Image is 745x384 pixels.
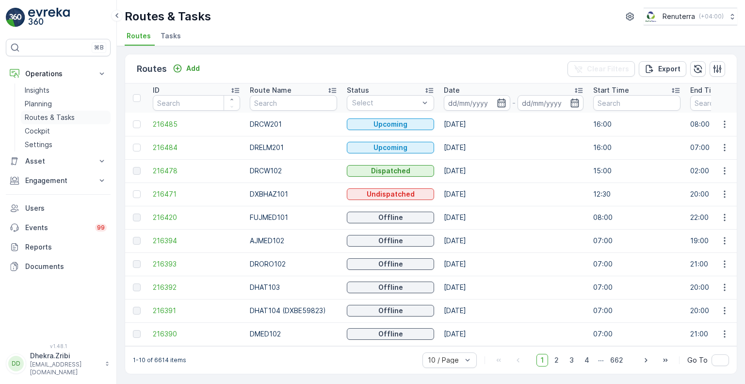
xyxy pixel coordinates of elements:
p: Dhekra.Zribi [30,351,100,361]
td: [DATE] [439,183,588,206]
a: Settings [21,138,111,151]
p: - [512,97,516,109]
p: Offline [378,306,403,316]
a: 216391 [153,306,240,316]
a: Documents [6,257,111,276]
td: [DATE] [439,276,588,299]
div: Toggle Row Selected [133,284,141,291]
p: Cockpit [25,126,50,136]
button: Offline [347,212,434,223]
span: Go To [687,355,708,365]
td: DMED102 [245,322,342,346]
td: 08:00 [588,206,685,229]
p: ... [598,354,604,367]
td: [DATE] [439,252,588,276]
td: AJMED102 [245,229,342,252]
td: [DATE] [439,159,588,183]
span: 3 [565,354,578,367]
button: Asset [6,151,111,171]
p: Upcoming [373,143,407,152]
td: DRCW102 [245,159,342,183]
td: DRELM201 [245,136,342,159]
button: Upcoming [347,142,434,153]
button: Offline [347,282,434,293]
p: Planning [25,99,52,109]
div: Toggle Row Selected [133,330,141,338]
td: FUJMED101 [245,206,342,229]
td: 07:00 [588,299,685,322]
span: 216393 [153,259,240,269]
span: 2 [550,354,563,367]
td: [DATE] [439,229,588,252]
p: Offline [378,213,403,222]
a: Planning [21,97,111,111]
td: DRORO102 [245,252,342,276]
td: DHAT103 [245,276,342,299]
td: DXBHAZ101 [245,183,342,206]
p: Select [352,98,419,108]
a: 216390 [153,329,240,339]
span: Tasks [161,31,181,41]
td: 16:00 [588,113,685,136]
span: 216478 [153,166,240,176]
span: Routes [127,31,151,41]
p: Offline [378,283,403,292]
td: DRCW201 [245,113,342,136]
a: Cockpit [21,124,111,138]
div: Toggle Row Selected [133,120,141,128]
p: Renuterra [663,12,695,21]
button: Offline [347,235,434,247]
p: 1-10 of 6614 items [133,356,186,364]
p: Start Time [593,85,629,95]
td: 07:00 [588,276,685,299]
p: Date [444,85,460,95]
td: [DATE] [439,206,588,229]
div: Toggle Row Selected [133,144,141,151]
p: Offline [378,259,403,269]
p: Clear Filters [587,64,629,74]
div: Toggle Row Selected [133,307,141,315]
p: Export [658,64,680,74]
span: 662 [606,354,628,367]
span: 216484 [153,143,240,152]
button: Undispatched [347,188,434,200]
span: v 1.48.1 [6,343,111,349]
td: 07:00 [588,322,685,346]
a: Events99 [6,218,111,237]
p: Reports [25,242,107,252]
p: Settings [25,140,52,150]
p: Engagement [25,176,91,185]
button: Upcoming [347,118,434,130]
a: Insights [21,83,111,97]
button: Operations [6,64,111,83]
span: 216394 [153,236,240,246]
input: Search [153,95,240,111]
span: 1 [536,354,548,367]
span: 4 [580,354,594,367]
input: Search [250,95,337,111]
div: Toggle Row Selected [133,167,141,175]
p: Routes & Tasks [25,113,75,122]
p: Offline [378,329,403,339]
td: 07:00 [588,252,685,276]
p: Status [347,85,369,95]
div: DD [8,356,24,371]
a: Users [6,199,111,218]
p: Routes [137,62,167,76]
p: Events [25,223,89,233]
td: 15:00 [588,159,685,183]
p: Dispatched [371,166,410,176]
span: 216392 [153,283,240,292]
p: Add [186,64,200,73]
p: Asset [25,156,91,166]
img: logo [6,8,25,27]
a: 216420 [153,213,240,222]
p: ID [153,85,160,95]
p: Undispatched [367,189,415,199]
button: Add [169,63,204,74]
p: Insights [25,85,49,95]
p: ⌘B [94,44,104,51]
td: [DATE] [439,136,588,159]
